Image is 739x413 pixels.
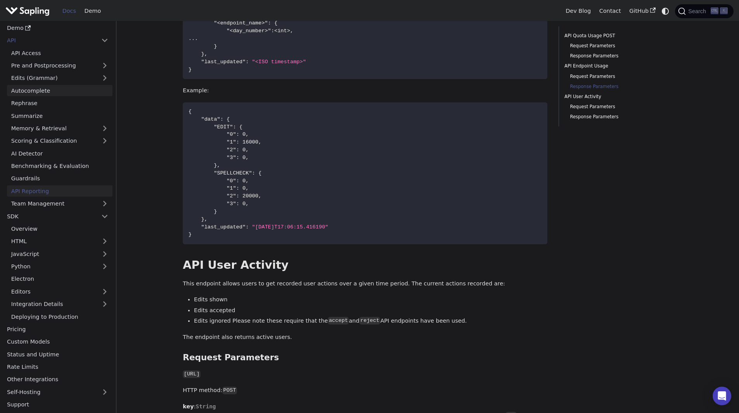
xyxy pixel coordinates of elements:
span: "1" [227,185,236,191]
span: "1" [227,139,236,145]
span: } [189,67,192,73]
span: } [214,209,217,214]
span: , [258,193,261,199]
span: "EDIT" [214,124,233,130]
code: reject [359,317,380,325]
a: Status and Uptime [3,349,112,360]
span: "2" [227,193,236,199]
a: Benchmarking & Evaluation [7,161,112,172]
span: ... [189,36,198,41]
span: "0" [227,131,236,137]
a: Response Parameters [570,52,667,60]
p: HTTP method: [183,386,547,395]
span: { [274,20,277,26]
span: "SPELLCHECK" [214,170,252,176]
a: Electron [7,273,112,285]
p: Example: [183,86,547,95]
img: Sapling.ai [5,5,50,17]
p: This endpoint allows users to get recorded user actions over a given time period. The current act... [183,279,547,289]
a: Demo [80,5,105,17]
span: , [258,139,261,145]
span: : [246,59,249,65]
a: Response Parameters [570,113,667,121]
a: JavaScript [7,248,112,259]
span: } [201,216,204,222]
span: : [233,124,236,130]
span: "last_updated" [201,224,246,230]
a: Pre and Postprocessing [7,60,112,71]
code: POST [222,387,237,394]
span: : [236,139,239,145]
a: API Reporting [7,185,112,197]
span: 0 [242,147,246,153]
h2: API User Activity [183,258,547,272]
span: 0 [242,131,246,137]
span: , [204,216,208,222]
span: 0 [242,155,246,161]
a: Memory & Retrieval [7,123,112,134]
button: Collapse sidebar category 'API' [97,35,112,46]
span: : [268,20,271,26]
span: : [271,28,274,34]
div: Open Intercom Messenger [713,387,731,405]
span: "[DATE]T17:06:15.416190" [252,224,329,230]
button: Search (Ctrl+K) [675,4,733,18]
span: : [246,224,249,230]
span: "<day_number>" [227,28,271,34]
span: : [220,116,223,122]
span: "last_updated" [201,59,246,65]
a: SDK [3,211,97,222]
span: } [201,51,204,57]
span: 0 [242,178,246,184]
a: Scoring & Classification [7,135,112,147]
button: Switch between dark and light mode (currently system mode) [660,5,671,17]
a: Rephrase [7,98,112,109]
span: : [236,147,239,153]
span: "data" [201,116,220,122]
a: Pricing [3,324,112,335]
span: 20000 [242,193,258,199]
span: , [217,162,220,168]
a: Other Integrations [3,374,112,385]
li: Edits shown [194,295,547,304]
span: } [214,162,217,168]
a: API Access [7,47,112,59]
button: Collapse sidebar category 'SDK' [97,211,112,222]
a: Autocomplete [7,85,112,96]
span: , [204,51,208,57]
span: : [236,201,239,207]
a: Request Parameters [570,103,667,111]
span: , [246,155,249,161]
span: , [246,131,249,137]
a: Deploying to Production [7,311,112,322]
span: } [189,232,192,237]
code: accept [328,317,349,325]
a: Custom Models [3,336,112,347]
a: Sapling.ai [5,5,52,17]
a: AI Detector [7,148,112,159]
span: 16000 [242,139,258,145]
a: Python [7,261,112,272]
span: { [227,116,230,122]
a: Support [3,399,112,410]
a: Docs [58,5,80,17]
h3: Request Parameters [183,353,547,363]
span: 0 [242,185,246,191]
a: Guardrails [7,173,112,184]
span: String [196,403,216,410]
span: "<ISO timestamp>" [252,59,306,65]
span: : [236,178,239,184]
a: API [3,35,97,46]
a: HTML [7,236,112,247]
span: , [290,28,293,34]
a: Editors [7,286,97,297]
a: Request Parameters [570,73,667,80]
span: : [252,170,255,176]
a: Dev Blog [561,5,595,17]
a: Self-Hosting [3,386,112,397]
span: , [246,201,249,207]
li: Edits accepted [194,306,547,315]
p: The endpoint also returns active users. [183,333,547,342]
span: } [214,43,217,49]
span: "3" [227,155,236,161]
